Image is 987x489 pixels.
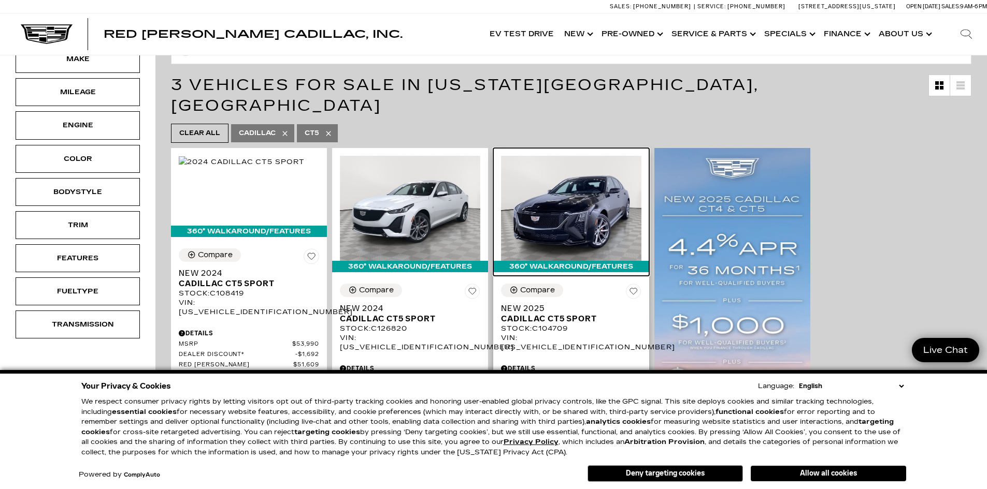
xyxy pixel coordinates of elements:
[501,156,641,261] img: 2025 Cadillac CT5 Sport
[239,127,276,140] span: Cadillac
[171,226,327,237] div: 360° WalkAround/Features
[504,438,559,446] a: Privacy Policy
[305,127,319,140] span: CT5
[21,24,73,44] img: Cadillac Dark Logo with Cadillac White Text
[559,13,596,55] a: New
[588,465,743,482] button: Deny targeting cookies
[179,361,293,369] span: Red [PERSON_NAME]
[179,340,319,348] a: MSRP $53,990
[501,364,641,373] div: Pricing Details - New 2025 Cadillac CT5 Sport
[79,471,160,478] div: Powered by
[179,268,311,278] span: New 2024
[941,3,960,10] span: Sales:
[179,361,319,369] a: Red [PERSON_NAME] $51,609
[179,298,319,317] div: VIN: [US_VEHICLE_IDENTIFICATION_NUMBER]
[179,156,305,168] img: 2024 Cadillac CT5 Sport
[697,3,726,10] span: Service:
[112,408,177,416] strong: essential cookies
[81,418,894,436] strong: targeting cookies
[493,261,649,272] div: 360° WalkAround/Features
[16,244,140,272] div: FeaturesFeatures
[81,397,906,457] p: We respect consumer privacy rights by letting visitors opt out of third-party tracking cookies an...
[340,333,480,352] div: VIN: [US_VEHICLE_IDENTIFICATION_NUMBER]
[52,120,104,131] div: Engine
[294,428,360,436] strong: targeting cookies
[727,3,785,10] span: [PHONE_NUMBER]
[16,310,140,338] div: TransmissionTransmission
[666,13,759,55] a: Service & Parts
[716,408,784,416] strong: functional cookies
[501,303,641,324] a: New 2025Cadillac CT5 Sport
[292,340,319,348] span: $53,990
[52,319,104,330] div: Transmission
[81,379,171,393] span: Your Privacy & Cookies
[179,268,319,289] a: New 2024Cadillac CT5 Sport
[796,381,906,391] select: Language Select
[798,3,896,10] a: [STREET_ADDRESS][US_STATE]
[104,28,403,40] span: Red [PERSON_NAME] Cadillac, Inc.
[340,314,473,324] span: Cadillac CT5 Sport
[179,351,319,359] a: Dealer Discount* $1,692
[124,472,160,478] a: ComplyAuto
[104,29,403,39] a: Red [PERSON_NAME] Cadillac, Inc.
[633,3,691,10] span: [PHONE_NUMBER]
[16,211,140,239] div: TrimTrim
[624,438,705,446] strong: Arbitration Provision
[179,278,311,289] span: Cadillac CT5 Sport
[501,333,641,352] div: VIN: [US_VEHICLE_IDENTIFICATION_NUMBER]
[52,153,104,165] div: Color
[52,286,104,297] div: Fueltype
[179,248,241,262] button: Compare Vehicle
[626,284,641,303] button: Save Vehicle
[340,303,473,314] span: New 2024
[751,466,906,481] button: Allow all cookies
[198,250,233,260] div: Compare
[340,156,480,261] img: 2024 Cadillac CT5 Sport
[819,13,874,55] a: Finance
[501,303,634,314] span: New 2025
[501,324,641,333] div: Stock : C104709
[340,324,480,333] div: Stock : C126820
[16,145,140,173] div: ColorColor
[340,364,480,373] div: Pricing Details - New 2024 Cadillac CT5 Sport
[874,13,935,55] a: About Us
[52,253,104,264] div: Features
[340,303,480,324] a: New 2024Cadillac CT5 Sport
[293,361,319,369] span: $51,609
[610,3,632,10] span: Sales:
[52,219,104,231] div: Trim
[586,418,651,426] strong: analytics cookies
[16,78,140,106] div: MileageMileage
[694,4,788,9] a: Service: [PHONE_NUMBER]
[16,111,140,139] div: EngineEngine
[179,351,295,359] span: Dealer Discount*
[52,86,104,98] div: Mileage
[501,314,634,324] span: Cadillac CT5 Sport
[16,45,140,73] div: MakeMake
[758,383,794,390] div: Language:
[52,53,104,65] div: Make
[332,261,488,272] div: 360° WalkAround/Features
[295,351,319,359] span: $1,692
[179,127,220,140] span: Clear All
[179,289,319,298] div: Stock : C108419
[918,344,973,356] span: Live Chat
[484,13,559,55] a: EV Test Drive
[304,248,319,268] button: Save Vehicle
[340,284,402,297] button: Compare Vehicle
[596,13,666,55] a: Pre-Owned
[171,76,759,115] span: 3 Vehicles for Sale in [US_STATE][GEOGRAPHIC_DATA], [GEOGRAPHIC_DATA]
[759,13,819,55] a: Specials
[906,3,940,10] span: Open [DATE]
[960,3,987,10] span: 9 AM-6 PM
[520,286,555,295] div: Compare
[52,186,104,198] div: Bodystyle
[179,340,292,348] span: MSRP
[16,178,140,206] div: BodystyleBodystyle
[16,277,140,305] div: FueltypeFueltype
[501,284,563,297] button: Compare Vehicle
[610,4,694,9] a: Sales: [PHONE_NUMBER]
[359,286,394,295] div: Compare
